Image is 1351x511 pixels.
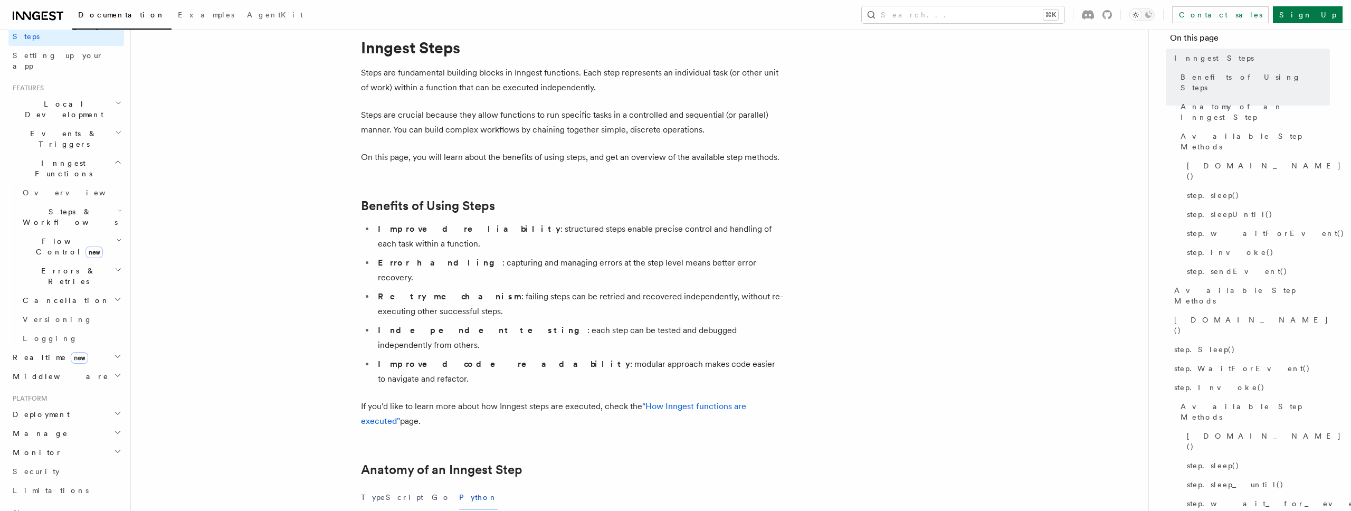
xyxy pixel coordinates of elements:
[18,329,124,348] a: Logging
[378,258,502,268] strong: Error handling
[8,424,124,443] button: Manage
[1170,281,1330,310] a: Available Step Methods
[8,154,124,183] button: Inngest Functions
[71,352,88,364] span: new
[8,124,124,154] button: Events & Triggers
[178,11,234,19] span: Examples
[18,310,124,329] a: Versioning
[1170,359,1330,378] a: step.WaitForEvent()
[78,11,165,19] span: Documentation
[1183,243,1330,262] a: step.invoke()
[1187,266,1288,277] span: step.sendEvent()
[8,447,62,458] span: Monitor
[8,84,44,92] span: Features
[23,188,131,197] span: Overview
[1187,228,1345,239] span: step.waitForEvent()
[8,16,124,46] a: Leveraging Steps
[1174,344,1235,355] span: step.Sleep()
[8,367,124,386] button: Middleware
[13,486,89,495] span: Limitations
[1181,101,1330,122] span: Anatomy of an Inngest Step
[1187,160,1342,182] span: [DOMAIN_NAME]()
[1187,190,1240,201] span: step.sleep()
[1183,205,1330,224] a: step.sleepUntil()
[8,46,124,75] a: Setting up your app
[361,38,783,57] h1: Inngest Steps
[378,325,587,335] strong: Independent testing
[1176,397,1330,427] a: Available Step Methods
[13,467,60,476] span: Security
[378,224,560,234] strong: Improved reliability
[8,94,124,124] button: Local Development
[1129,8,1155,21] button: Toggle dark mode
[1187,247,1274,258] span: step.invoke()
[241,3,309,29] a: AgentKit
[361,462,522,477] a: Anatomy of an Inngest Step
[1170,49,1330,68] a: Inngest Steps
[361,486,423,509] button: TypeScript
[8,409,70,420] span: Deployment
[1181,72,1330,93] span: Benefits of Using Steps
[8,405,124,424] button: Deployment
[8,462,124,481] a: Security
[8,352,88,363] span: Realtime
[361,198,495,213] a: Benefits of Using Steps
[375,289,783,319] li: : failing steps can be retried and recovered independently, without re-executing other successful...
[1172,6,1269,23] a: Contact sales
[375,357,783,386] li: : modular approach makes code easier to navigate and refactor.
[862,6,1064,23] button: Search...⌘K
[1176,97,1330,127] a: Anatomy of an Inngest Step
[85,247,103,258] span: new
[8,394,47,403] span: Platform
[1183,475,1330,494] a: step.sleep_until()
[8,428,68,439] span: Manage
[1174,285,1330,306] span: Available Step Methods
[1170,340,1330,359] a: step.Sleep()
[18,206,118,228] span: Steps & Workflows
[1183,456,1330,475] a: step.sleep()
[361,65,783,95] p: Steps are fundamental building blocks in Inngest functions. Each step represents an individual ta...
[23,315,92,324] span: Versioning
[8,99,115,120] span: Local Development
[18,261,124,291] button: Errors & Retries
[375,323,783,353] li: : each step can be tested and debugged independently from others.
[1170,378,1330,397] a: step.Invoke()
[18,202,124,232] button: Steps & Workflows
[8,158,114,179] span: Inngest Functions
[361,399,783,429] p: If you'd like to learn more about how Inngest steps are executed, check the page.
[1176,68,1330,97] a: Benefits of Using Steps
[1183,427,1330,456] a: [DOMAIN_NAME]()
[1187,209,1273,220] span: step.sleepUntil()
[8,348,124,367] button: Realtimenew
[361,150,783,165] p: On this page, you will learn about the benefits of using steps, and get an overview of the availa...
[1187,479,1284,490] span: step.sleep_until()
[18,232,124,261] button: Flow Controlnew
[1187,460,1240,471] span: step.sleep()
[1174,315,1330,336] span: [DOMAIN_NAME]()
[8,481,124,500] a: Limitations
[361,108,783,137] p: Steps are crucial because they allow functions to run specific tasks in a controlled and sequenti...
[1183,262,1330,281] a: step.sendEvent()
[1176,127,1330,156] a: Available Step Methods
[1181,401,1330,422] span: Available Step Methods
[1183,186,1330,205] a: step.sleep()
[1174,363,1310,374] span: step.WaitForEvent()
[18,291,124,310] button: Cancellation
[1174,382,1265,393] span: step.Invoke()
[18,266,115,287] span: Errors & Retries
[72,3,172,30] a: Documentation
[23,334,78,343] span: Logging
[1183,224,1330,243] a: step.waitForEvent()
[8,128,115,149] span: Events & Triggers
[18,183,124,202] a: Overview
[1273,6,1343,23] a: Sign Up
[8,443,124,462] button: Monitor
[375,256,783,285] li: : capturing and managing errors at the step level means better error recovery.
[1170,32,1330,49] h4: On this page
[1043,10,1058,20] kbd: ⌘K
[378,359,630,369] strong: Improved code readability
[375,222,783,251] li: : structured steps enable precise control and handling of each task within a function.
[247,11,303,19] span: AgentKit
[1183,156,1330,186] a: [DOMAIN_NAME]()
[172,3,241,29] a: Examples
